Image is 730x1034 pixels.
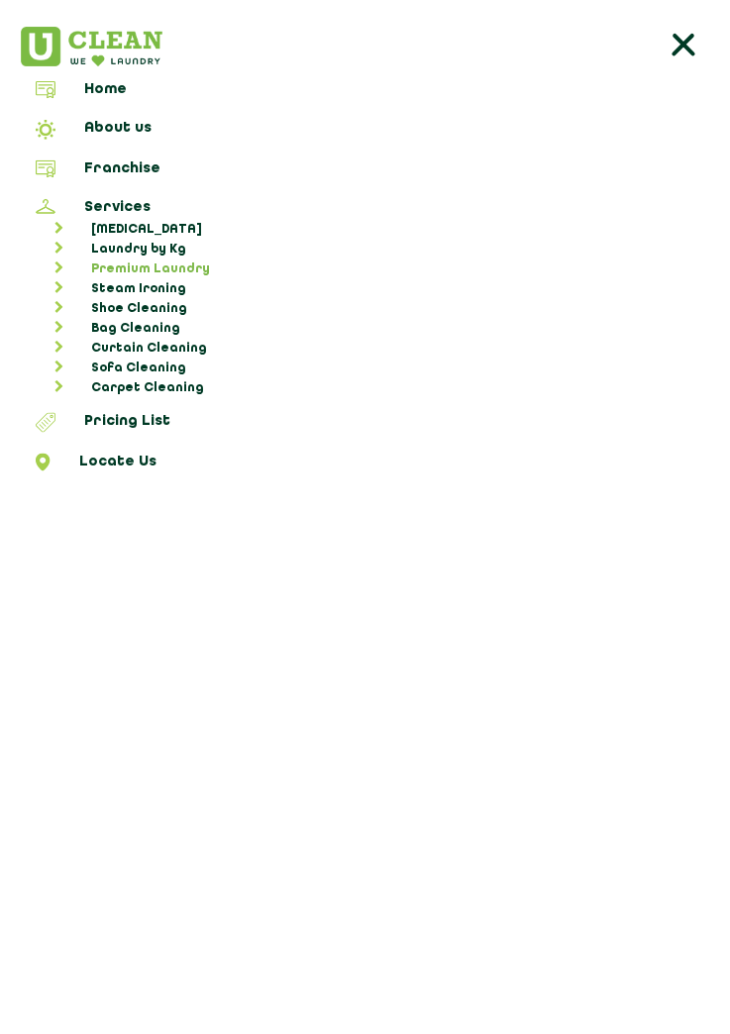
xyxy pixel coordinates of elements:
[27,378,723,398] a: Carpet Cleaning
[27,299,723,319] a: Shoe Cleaning
[27,339,723,359] a: Curtain Cleaning
[7,454,723,477] a: Locate Us
[7,120,723,146] a: About us
[27,259,723,279] a: Premium Laundry
[27,220,723,240] a: [MEDICAL_DATA]
[7,81,723,105] a: Home
[7,199,723,220] a: Services
[7,413,723,439] a: Pricing List
[7,27,162,66] img: UClean Laundry and Dry Cleaning
[27,359,723,378] a: Sofa Cleaning
[27,240,723,259] a: Laundry by Kg
[7,160,723,184] a: Franchise
[27,279,723,299] a: Steam Ironing
[27,319,723,339] a: Bag Cleaning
